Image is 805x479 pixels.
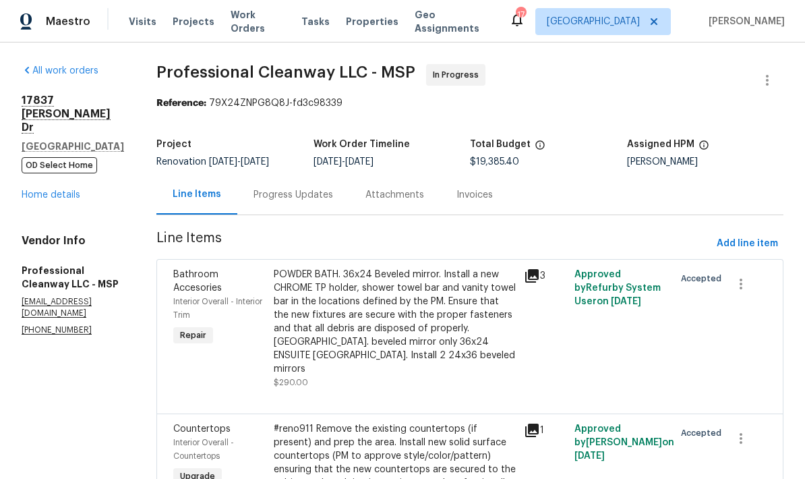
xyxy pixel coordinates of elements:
[574,451,605,461] span: [DATE]
[698,140,709,157] span: The hpm assigned to this work order.
[627,140,694,149] h5: Assigned HPM
[516,8,525,22] div: 17
[22,190,80,200] a: Home details
[156,231,711,256] span: Line Items
[415,8,493,35] span: Geo Assignments
[173,188,221,201] div: Line Items
[209,157,269,167] span: -
[314,157,374,167] span: -
[156,64,415,80] span: Professional Cleanway LLC - MSP
[209,157,237,167] span: [DATE]
[681,426,727,440] span: Accepted
[231,8,285,35] span: Work Orders
[611,297,641,306] span: [DATE]
[241,157,269,167] span: [DATE]
[711,231,783,256] button: Add line item
[547,15,640,28] span: [GEOGRAPHIC_DATA]
[173,270,222,293] span: Bathroom Accesories
[156,98,206,108] b: Reference:
[345,157,374,167] span: [DATE]
[175,329,212,342] span: Repair
[22,157,97,173] span: OD Select Home
[627,157,784,167] div: [PERSON_NAME]
[535,140,545,157] span: The total cost of line items that have been proposed by Opendoor. This sum includes line items th...
[22,234,124,248] h4: Vendor Info
[173,439,234,460] span: Interior Overall - Countertops
[22,264,124,291] h5: Professional Cleanway LLC - MSP
[717,235,778,252] span: Add line item
[301,17,330,26] span: Tasks
[346,15,398,28] span: Properties
[365,188,424,202] div: Attachments
[274,268,516,376] div: POWDER BATH. 36x24 Beveled mirror. Install a new CHROME TP holder, shower towel bar and vanity to...
[456,188,493,202] div: Invoices
[156,140,191,149] h5: Project
[156,96,783,110] div: 79X24ZNPG8Q8J-fd3c98339
[173,15,214,28] span: Projects
[681,272,727,285] span: Accepted
[314,140,410,149] h5: Work Order Timeline
[574,424,674,461] span: Approved by [PERSON_NAME] on
[470,157,519,167] span: $19,385.40
[173,298,262,319] span: Interior Overall - Interior Trim
[574,270,661,306] span: Approved by Refurby System User on
[129,15,156,28] span: Visits
[433,68,484,82] span: In Progress
[46,15,90,28] span: Maestro
[173,424,231,434] span: Countertops
[314,157,342,167] span: [DATE]
[524,422,566,439] div: 1
[274,378,308,387] span: $290.00
[703,15,785,28] span: [PERSON_NAME]
[470,140,531,149] h5: Total Budget
[156,157,269,167] span: Renovation
[524,268,566,284] div: 3
[22,66,98,76] a: All work orders
[254,188,333,202] div: Progress Updates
